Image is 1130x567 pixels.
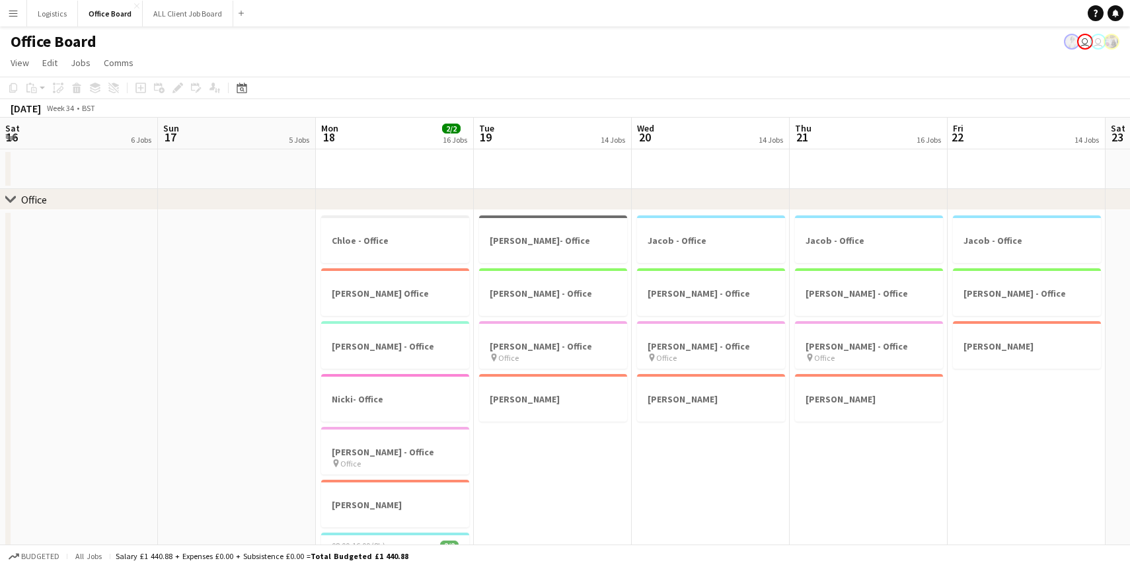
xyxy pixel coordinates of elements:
app-job-card: [PERSON_NAME] - Office [795,268,943,316]
button: ALL Client Job Board [143,1,233,26]
div: 14 Jobs [601,135,625,145]
app-job-card: [PERSON_NAME] - Office [637,268,785,316]
app-job-card: [PERSON_NAME] - Office [953,268,1101,316]
button: Office Board [78,1,143,26]
app-job-card: [PERSON_NAME] Office [321,268,469,316]
h3: [PERSON_NAME] - Office [795,340,943,352]
div: 5 Jobs [289,135,309,145]
app-job-card: [PERSON_NAME] - Office [479,268,627,316]
h3: [PERSON_NAME] - Office [479,340,627,352]
span: 22 [951,130,963,145]
button: Logistics [27,1,78,26]
app-job-card: [PERSON_NAME] - Office [321,321,469,369]
div: Office [21,193,47,206]
div: Salary £1 440.88 + Expenses £0.00 + Subsistence £0.00 = [116,551,408,561]
app-user-avatar: Julia Weiland [1064,34,1080,50]
div: [PERSON_NAME] [795,374,943,422]
div: 14 Jobs [759,135,783,145]
span: Office [814,353,835,363]
app-job-card: [PERSON_NAME] [637,374,785,422]
app-job-card: [PERSON_NAME] - Office Office [321,427,469,474]
span: Wed [637,122,654,134]
app-job-card: [PERSON_NAME] [321,480,469,527]
div: Jacob - Office [637,215,785,263]
span: Jobs [71,57,91,69]
span: 16 [3,130,20,145]
h3: [PERSON_NAME] - Office [321,340,469,352]
h3: Jacob - Office [795,235,943,246]
h3: [PERSON_NAME] [321,499,469,511]
h3: [PERSON_NAME] [795,393,943,405]
span: 08:00-16:00 (8h) [332,541,385,550]
app-user-avatar: Nicola Lewis [1090,34,1106,50]
span: All jobs [73,551,104,561]
span: Tue [479,122,494,134]
h3: [PERSON_NAME] - Office [321,446,469,458]
h1: Office Board [11,32,96,52]
span: Mon [321,122,338,134]
h3: [PERSON_NAME] - Office [637,287,785,299]
app-user-avatar: Nicki Neale [1104,34,1119,50]
app-job-card: [PERSON_NAME]- Office [479,215,627,263]
span: 2/2 [440,541,459,550]
span: 19 [477,130,494,145]
div: BST [82,103,95,113]
span: Thu [795,122,811,134]
app-job-card: [PERSON_NAME] - Office Office [795,321,943,369]
h3: [PERSON_NAME] [637,393,785,405]
span: Comms [104,57,133,69]
h3: [PERSON_NAME] [953,340,1101,352]
span: Week 34 [44,103,77,113]
h3: [PERSON_NAME] - Office [795,287,943,299]
span: Office [656,353,677,363]
span: Office [340,459,361,469]
app-job-card: [PERSON_NAME] - Office Office [479,321,627,369]
h3: [PERSON_NAME] - Office [953,287,1101,299]
app-job-card: [PERSON_NAME] - Office Office [637,321,785,369]
app-job-card: Chloe - Office [321,215,469,263]
a: Comms [98,54,139,71]
app-job-card: [PERSON_NAME] [479,374,627,422]
a: Edit [37,54,63,71]
div: 14 Jobs [1074,135,1099,145]
span: 20 [635,130,654,145]
div: [DATE] [11,102,41,115]
app-job-card: Jacob - Office [795,215,943,263]
h3: Chloe - Office [321,235,469,246]
h3: [PERSON_NAME] Office [321,287,469,299]
span: 2/2 [442,124,461,133]
div: 6 Jobs [131,135,151,145]
span: Sun [163,122,179,134]
app-job-card: [PERSON_NAME] [953,321,1101,369]
a: Jobs [65,54,96,71]
h3: [PERSON_NAME] - Office [637,340,785,352]
h3: [PERSON_NAME] [479,393,627,405]
span: 21 [793,130,811,145]
div: 16 Jobs [443,135,467,145]
span: Edit [42,57,57,69]
h3: Nicki- Office [321,393,469,405]
span: 17 [161,130,179,145]
span: Office [498,353,519,363]
span: 18 [319,130,338,145]
h3: Jacob - Office [637,235,785,246]
span: Sat [1111,122,1125,134]
app-job-card: Jacob - Office [953,215,1101,263]
span: Fri [953,122,963,134]
span: View [11,57,29,69]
